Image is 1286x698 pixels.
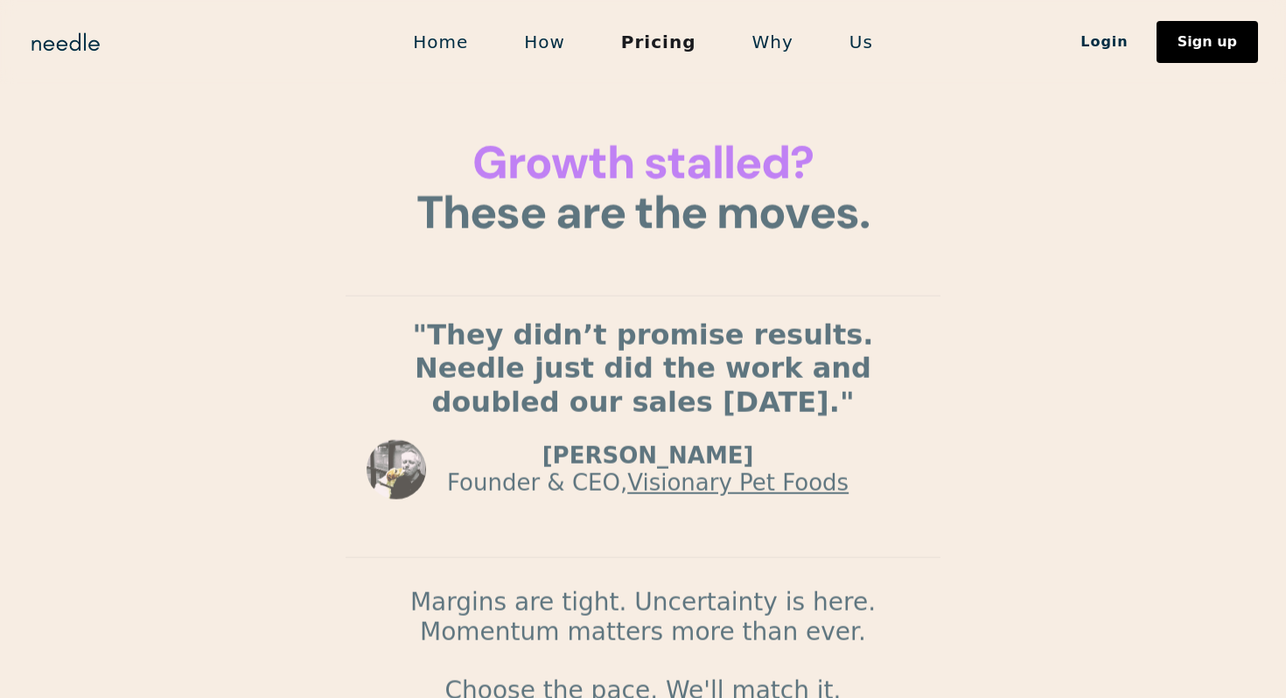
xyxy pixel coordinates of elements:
a: Pricing [593,24,724,60]
div: Sign up [1178,35,1237,49]
a: How [496,24,593,60]
a: Sign up [1157,21,1258,63]
a: Home [385,24,496,60]
h1: These are the moves. [346,138,940,238]
a: Us [821,24,901,60]
p: Founder & CEO, [447,470,849,497]
span: Growth stalled? [472,133,813,192]
a: Login [1052,27,1157,57]
p: [PERSON_NAME] [447,443,849,470]
strong: "They didn’t promise results. Needle just did the work and doubled our sales [DATE]." [413,318,874,419]
a: Why [724,24,821,60]
a: Visionary Pet Foods [627,470,849,496]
